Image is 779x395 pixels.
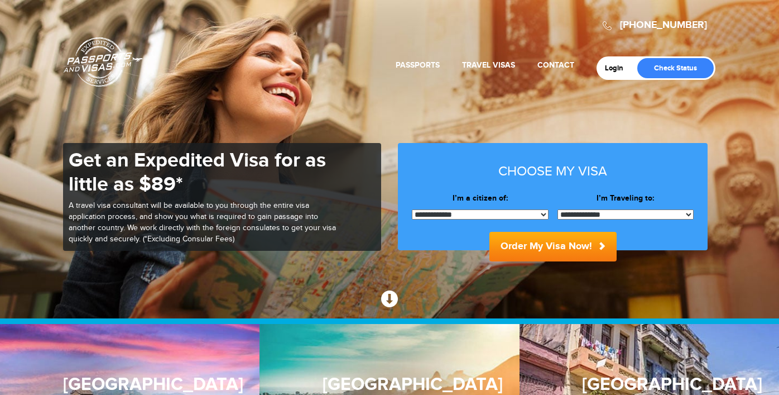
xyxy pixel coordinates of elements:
[412,164,694,179] h3: Choose my visa
[462,60,515,70] a: Travel Visas
[63,375,197,394] h3: [GEOGRAPHIC_DATA]
[396,60,440,70] a: Passports
[489,232,617,261] button: Order My Visa Now!
[69,201,336,245] p: A travel visa consultant will be available to you through the entire visa application process, an...
[537,60,574,70] a: Contact
[620,19,707,31] a: [PHONE_NUMBER]
[582,375,716,394] h3: [GEOGRAPHIC_DATA]
[605,64,631,73] a: Login
[323,375,456,394] h3: [GEOGRAPHIC_DATA]
[637,58,714,78] a: Check Status
[412,193,549,204] label: I’m a citizen of:
[69,149,336,197] h1: Get an Expedited Visa for as little as $89*
[557,193,694,204] label: I’m Traveling to:
[64,37,143,87] a: Passports & [DOMAIN_NAME]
